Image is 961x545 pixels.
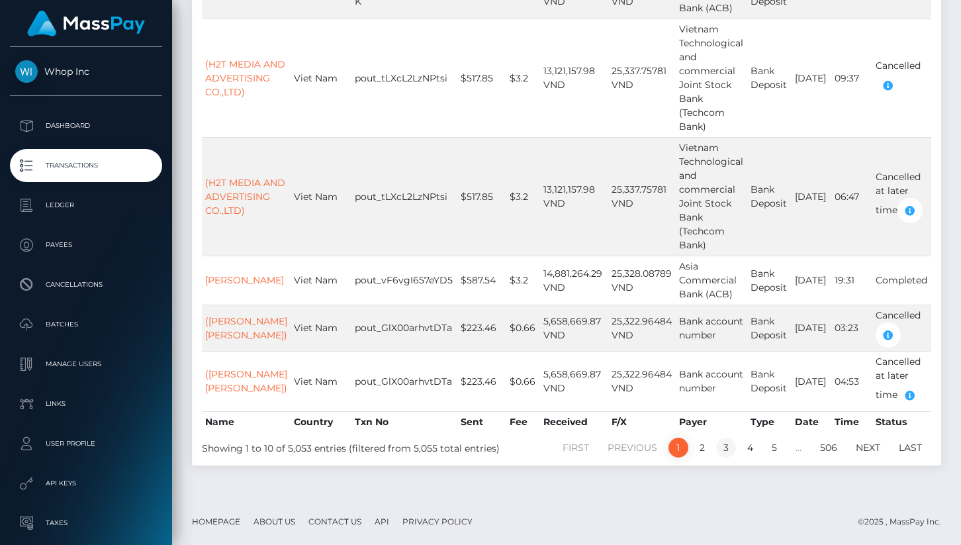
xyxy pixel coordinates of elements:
a: Taxes [10,507,162,540]
td: [DATE] [792,305,832,351]
td: Viet Nam [291,351,351,411]
td: Viet Nam [291,256,351,305]
td: 25,322.96484 VND [608,305,676,351]
th: Country [291,411,351,432]
th: Received [540,411,609,432]
td: 25,337.75781 VND [608,137,676,256]
td: [DATE] [792,256,832,305]
p: Taxes [15,513,157,533]
td: pout_vF6vgI657eYD5 [351,256,457,305]
p: Cancellations [15,275,157,295]
a: 1 [668,438,688,458]
td: Viet Nam [291,137,351,256]
span: Vietnam Technological and commercial Joint Stock Bank (Techcom Bank) [679,23,743,132]
a: About Us [248,511,300,532]
td: Cancelled [872,19,931,137]
th: Status [872,411,931,432]
td: Cancelled at later time [872,351,931,411]
p: Links [15,394,157,414]
td: Viet Nam [291,305,351,351]
img: Whop Inc [15,60,38,83]
th: Date [792,411,832,432]
td: 03:23 [831,305,872,351]
a: API [369,511,394,532]
p: Dashboard [15,116,157,136]
a: Manage Users [10,348,162,381]
td: [DATE] [792,351,832,411]
td: 25,328.08789 VND [608,256,676,305]
span: Vietnam Technological and commercial Joint Stock Bank (Techcom Bank) [679,142,743,251]
td: pout_GlX00arhvtDTa [351,305,457,351]
td: 13,121,157.98 VND [540,19,609,137]
a: 3 [716,438,736,458]
a: 4 [740,438,760,458]
td: $3.2 [506,19,540,137]
p: Ledger [15,195,157,215]
td: 5,658,669.87 VND [540,305,609,351]
td: $587.54 [457,256,506,305]
a: Homepage [187,511,246,532]
td: $517.85 [457,19,506,137]
a: Last [892,438,929,458]
span: Whop Inc [10,66,162,77]
td: pout_tLXcL2LzNPtsi [351,19,457,137]
th: Sent [457,411,506,432]
td: Bank Deposit [747,137,791,256]
a: Ledger [10,189,162,222]
td: [DATE] [792,137,832,256]
a: Payees [10,228,162,262]
a: API Keys [10,467,162,500]
th: Txn No [351,411,457,432]
a: Next [848,438,888,458]
a: Links [10,387,162,421]
p: User Profile [15,434,157,454]
td: $3.2 [506,256,540,305]
p: Payees [15,235,157,255]
span: Asia Commercial Bank (ACB) [679,260,737,300]
th: Time [831,411,872,432]
span: Bank account number [679,368,743,394]
a: (H2T MEDIA AND ADVERTISING CO.,LTD) [205,177,285,217]
td: 25,322.96484 VND [608,351,676,411]
td: 14,881,264.29 VND [540,256,609,305]
td: Cancelled at later time [872,137,931,256]
img: MassPay Logo [27,11,145,36]
td: $517.85 [457,137,506,256]
a: ([PERSON_NAME] [PERSON_NAME]) [205,315,287,341]
td: 04:53 [831,351,872,411]
a: Privacy Policy [397,511,478,532]
td: 25,337.75781 VND [608,19,676,137]
th: Payer [676,411,747,432]
td: 06:47 [831,137,872,256]
a: 5 [764,438,784,458]
span: Bank account number [679,315,743,341]
div: Showing 1 to 10 of 5,053 entries (filtered from 5,055 total entries) [202,436,494,456]
td: 09:37 [831,19,872,137]
td: Bank Deposit [747,305,791,351]
td: [DATE] [792,19,832,137]
a: ([PERSON_NAME] [PERSON_NAME]) [205,368,287,394]
p: Manage Users [15,354,157,374]
td: $0.66 [506,305,540,351]
p: Transactions [15,156,157,175]
td: 5,658,669.87 VND [540,351,609,411]
td: Completed [872,256,931,305]
a: (H2T MEDIA AND ADVERTISING CO.,LTD) [205,58,285,98]
a: Dashboard [10,109,162,142]
td: Viet Nam [291,19,351,137]
th: F/X [608,411,676,432]
th: Type [747,411,791,432]
td: $223.46 [457,305,506,351]
th: Name [202,411,291,432]
td: $3.2 [506,137,540,256]
a: 506 [813,438,845,458]
td: Bank Deposit [747,351,791,411]
td: $0.66 [506,351,540,411]
a: Cancellations [10,268,162,301]
p: Batches [15,315,157,334]
td: Bank Deposit [747,19,791,137]
td: 19:31 [831,256,872,305]
td: pout_GlX00arhvtDTa [351,351,457,411]
a: 2 [692,438,712,458]
div: © 2025 , MassPay Inc. [858,515,951,529]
